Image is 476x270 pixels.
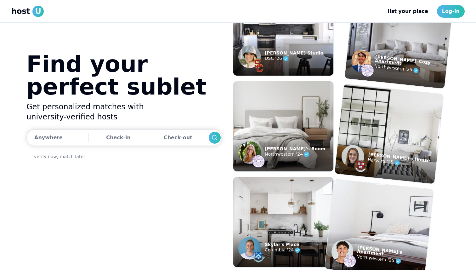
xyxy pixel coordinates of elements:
[265,51,323,55] p: [PERSON_NAME] Studio
[343,254,357,268] img: example listing host
[238,45,261,68] img: example listing host
[265,243,301,246] p: Skylar's Place
[32,6,44,17] span: U
[265,55,323,62] p: USC '26
[356,253,426,268] p: Northwestern '25
[34,131,63,144] div: Anywhere
[26,53,207,98] h1: Find your perfect sublet
[340,144,365,169] img: example listing host
[265,246,301,254] p: Columbia '24
[331,239,354,264] img: example listing host
[375,55,447,70] p: [PERSON_NAME]' Cozy Apartment
[335,84,444,184] img: example listing
[106,131,131,144] div: Check-in
[26,102,222,122] h2: Get personalized matches with university-verified hosts
[357,245,427,260] p: [PERSON_NAME]'s Apartment
[238,141,261,164] img: example listing host
[252,59,265,72] img: example listing host
[252,251,265,263] img: example listing host
[11,6,44,17] a: hostU
[26,129,222,146] button: AnywhereCheck-inCheck-outSearch
[164,131,192,144] div: Check-out
[233,81,333,171] img: example listing
[209,132,221,144] div: Search
[11,6,30,16] span: host
[238,237,261,260] img: example listing host
[368,152,430,163] p: [PERSON_NAME]'s House
[383,5,433,18] a: list your place
[233,177,333,267] img: example listing
[374,62,446,78] p: Northwestern '25
[252,155,265,168] img: example listing host
[367,156,430,170] p: Harvard '25
[360,64,374,78] img: example listing host
[265,151,325,158] p: Northwestern '24
[350,49,372,73] img: example listing host
[354,159,368,173] img: example listing host
[265,147,325,151] p: [PERSON_NAME]'s Room
[34,153,85,160] a: verify now, match later
[437,5,465,18] a: Log-in
[383,5,465,18] nav: Main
